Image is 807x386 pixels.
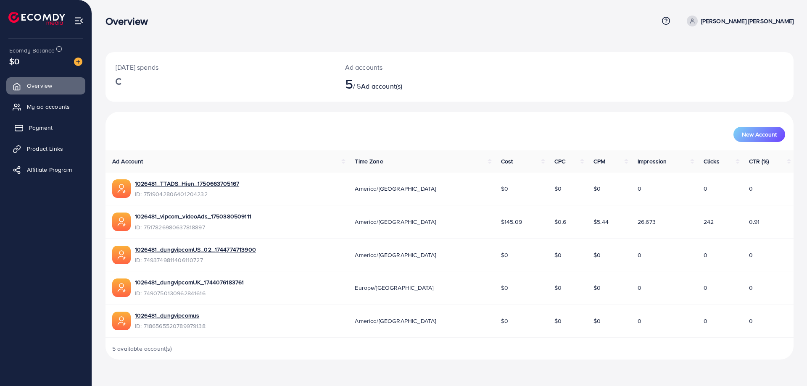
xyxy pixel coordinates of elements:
span: Affiliate Program [27,165,72,174]
span: $0 [501,184,508,193]
span: $0 [593,251,601,259]
span: $0 [501,317,508,325]
span: $0 [554,317,562,325]
button: New Account [733,127,785,142]
span: ID: 7519042806401204232 [135,190,239,198]
span: $145.09 [501,218,522,226]
span: $0 [554,284,562,292]
img: ic-ads-acc.e4c84228.svg [112,246,131,264]
img: ic-ads-acc.e4c84228.svg [112,278,131,297]
a: Product Links [6,140,85,157]
p: Ad accounts [345,62,497,72]
p: [DATE] spends [116,62,325,72]
span: 0 [749,184,753,193]
a: 1026481_TTADS_Hien_1750663705167 [135,179,239,188]
span: 242 [704,218,714,226]
span: $0 [554,251,562,259]
span: America/[GEOGRAPHIC_DATA] [355,218,436,226]
span: Clicks [704,157,720,165]
span: $0 [593,184,601,193]
span: $0.6 [554,218,567,226]
span: $0 [593,317,601,325]
span: 0 [704,184,707,193]
span: New Account [742,131,777,137]
span: CPC [554,157,565,165]
span: 0.91 [749,218,760,226]
a: Affiliate Program [6,161,85,178]
span: Ecomdy Balance [9,46,55,55]
span: $0 [554,184,562,193]
span: 5 available account(s) [112,344,172,353]
span: Time Zone [355,157,383,165]
img: menu [74,16,84,26]
span: CTR (%) [749,157,769,165]
span: 0 [749,284,753,292]
img: logo [8,12,65,25]
span: Impression [638,157,667,165]
span: Ad account(s) [361,81,402,91]
span: 0 [638,184,641,193]
a: [PERSON_NAME] [PERSON_NAME] [683,16,794,26]
span: 0 [638,284,641,292]
span: ID: 7186565520789979138 [135,322,206,330]
img: ic-ads-acc.e4c84228.svg [112,179,131,198]
span: ID: 7490750130962841616 [135,289,244,297]
span: 26,673 [638,218,656,226]
a: Payment [6,119,85,136]
span: My ad accounts [27,102,70,111]
span: America/[GEOGRAPHIC_DATA] [355,184,436,193]
span: 0 [704,284,707,292]
span: 0 [704,251,707,259]
span: 0 [749,317,753,325]
a: 1026481_dungvipcomUS_02_1744774713900 [135,245,256,254]
span: $0 [9,55,19,67]
img: ic-ads-acc.e4c84228.svg [112,213,131,231]
span: 0 [638,317,641,325]
span: $0 [593,284,601,292]
span: CPM [593,157,605,165]
h2: / 5 [345,76,497,92]
span: America/[GEOGRAPHIC_DATA] [355,251,436,259]
span: Europe/[GEOGRAPHIC_DATA] [355,284,433,292]
span: 0 [704,317,707,325]
a: Overview [6,77,85,94]
span: Cost [501,157,513,165]
span: 0 [638,251,641,259]
span: ID: 7517826980637818897 [135,223,251,231]
a: My ad accounts [6,98,85,115]
span: Overview [27,81,52,90]
span: $5.44 [593,218,609,226]
span: $0 [501,284,508,292]
span: Product Links [27,144,63,153]
a: 1026481_dungvipcomUK_1744076183761 [135,278,244,286]
img: ic-ads-acc.e4c84228.svg [112,312,131,330]
p: [PERSON_NAME] [PERSON_NAME] [701,16,794,26]
h3: Overview [105,15,155,27]
span: 0 [749,251,753,259]
span: America/[GEOGRAPHIC_DATA] [355,317,436,325]
span: $0 [501,251,508,259]
span: 5 [345,74,353,93]
a: 1026481_vipcom_videoAds_1750380509111 [135,212,251,221]
a: 1026481_dungvipcomus [135,311,199,320]
span: Ad Account [112,157,143,165]
img: image [74,58,82,66]
span: ID: 7493749811406110727 [135,256,256,264]
span: Payment [29,123,53,132]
